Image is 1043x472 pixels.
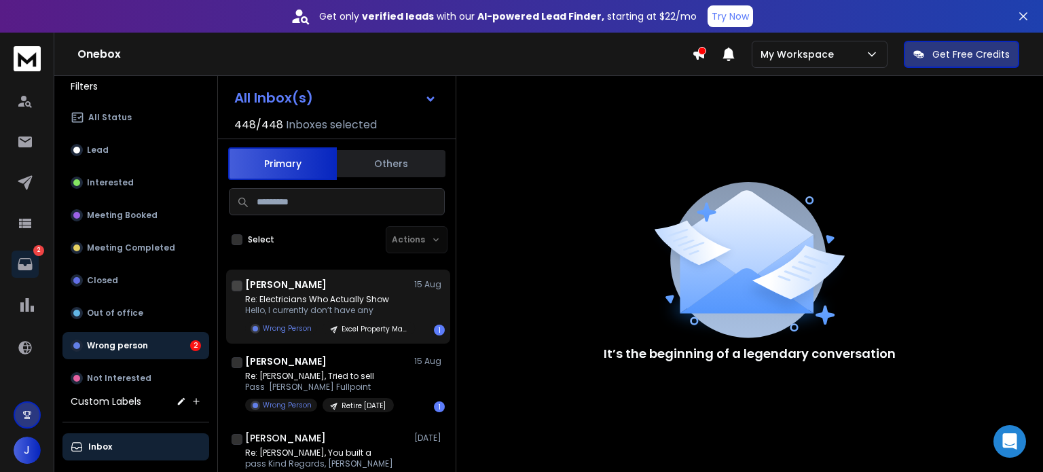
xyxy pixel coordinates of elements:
button: Out of office [62,299,209,327]
p: Meeting Completed [87,242,175,253]
div: Open Intercom Messenger [993,425,1026,458]
button: All Status [62,104,209,131]
p: Get only with our starting at $22/mo [319,10,697,23]
h3: Filters [62,77,209,96]
strong: verified leads [362,10,434,23]
p: Get Free Credits [932,48,1010,61]
p: Re: Electricians Who Actually Show [245,294,408,305]
p: Lead [87,145,109,156]
button: Lead [62,137,209,164]
p: Inbox [88,441,112,452]
p: [DATE] [414,433,445,443]
p: Wrong Person [263,323,312,333]
p: Interested [87,177,134,188]
button: Not Interested [62,365,209,392]
p: My Workspace [761,48,839,61]
h1: [PERSON_NAME] [245,355,327,368]
button: Closed [62,267,209,294]
p: Wrong Person [263,400,312,410]
button: All Inbox(s) [223,84,447,111]
img: logo [14,46,41,71]
p: 15 Aug [414,356,445,367]
p: Re: [PERSON_NAME], You built a [245,448,394,458]
p: Pass ￼ [PERSON_NAME] Fullpoint [245,382,394,393]
button: Meeting Completed [62,234,209,261]
div: 2 [190,340,201,351]
p: Wrong person [87,340,148,351]
button: Primary [228,147,337,180]
p: Out of office [87,308,143,319]
p: Try Now [712,10,749,23]
span: 448 / 448 [234,117,283,133]
h1: Onebox [77,46,692,62]
p: Retire [DATE] [342,401,386,411]
p: Closed [87,275,118,286]
h3: Custom Labels [71,395,141,408]
p: Hello, I currently don’t have any [245,305,408,316]
button: J [14,437,41,464]
button: Wrong person2 [62,332,209,359]
strong: AI-powered Lead Finder, [477,10,604,23]
button: Meeting Booked [62,202,209,229]
p: 15 Aug [414,279,445,290]
h1: [PERSON_NAME] [245,278,327,291]
div: 1 [434,325,445,335]
p: It’s the beginning of a legendary conversation [604,344,896,363]
p: All Status [88,112,132,123]
p: Re: [PERSON_NAME], Tried to sell [245,371,394,382]
p: Meeting Booked [87,210,158,221]
label: Select [248,234,274,245]
button: Inbox [62,433,209,460]
p: Not Interested [87,373,151,384]
button: Others [337,149,445,179]
button: Try Now [708,5,753,27]
p: 2 [33,245,44,256]
p: pass Kind Regards, [PERSON_NAME] [245,458,394,469]
a: 2 [12,251,39,278]
div: 1 [434,401,445,412]
h1: [PERSON_NAME] [245,431,326,445]
p: Excel Property Managers [342,324,407,334]
h1: All Inbox(s) [234,91,313,105]
button: Interested [62,169,209,196]
h3: Inboxes selected [286,117,377,133]
button: Get Free Credits [904,41,1019,68]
